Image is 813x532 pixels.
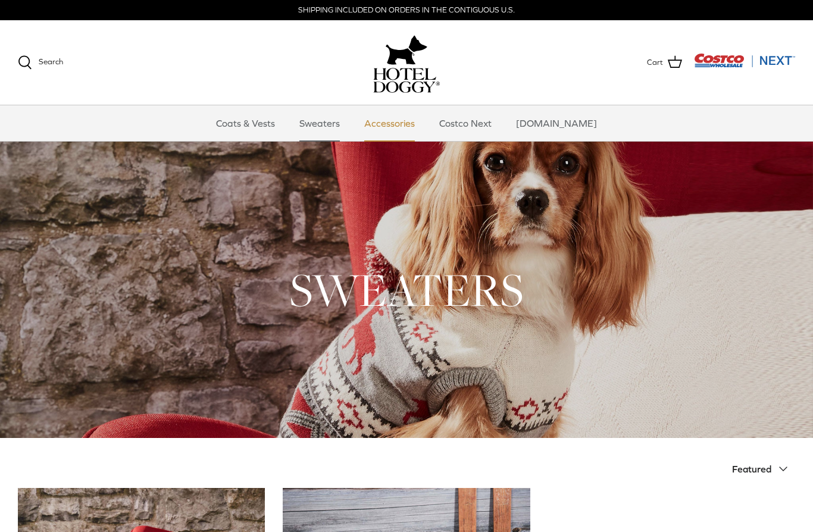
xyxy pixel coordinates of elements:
a: Search [18,55,63,70]
a: Coats & Vests [205,105,286,141]
a: Costco Next [429,105,502,141]
a: Accessories [354,105,426,141]
a: Cart [647,55,682,70]
span: Cart [647,57,663,69]
a: Sweaters [289,105,351,141]
h1: SWEATERS [18,261,795,319]
img: hoteldoggycom [373,68,440,93]
span: Search [39,57,63,66]
span: Featured [732,464,771,474]
a: hoteldoggy.com hoteldoggycom [373,32,440,93]
img: hoteldoggy.com [386,32,427,68]
a: Visit Costco Next [694,61,795,70]
button: Featured [732,456,795,482]
a: [DOMAIN_NAME] [505,105,608,141]
img: Costco Next [694,53,795,68]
